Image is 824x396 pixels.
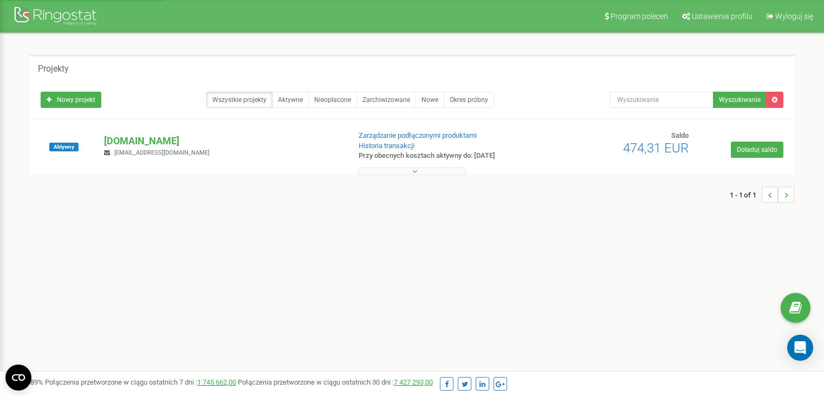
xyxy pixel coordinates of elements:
span: 474,31 EUR [623,140,689,156]
span: Aktywny [49,143,79,151]
span: Połączenia przetworzone w ciągu ostatnich 7 dni : [45,378,236,386]
a: Nowy projekt [41,92,101,108]
a: Historia transakcji [359,142,414,150]
a: 1 745 662,00 [197,378,236,386]
button: Open CMP widget [5,365,31,391]
div: Open Intercom Messenger [787,335,813,361]
button: Wyszukiwanie [713,92,767,108]
p: Przy obecnych kosztach aktywny do: [DATE] [359,151,532,161]
span: 1 - 1 of 1 [730,187,762,203]
a: 7 427 293,00 [394,378,433,386]
a: Okres próbny [444,92,494,108]
a: Nowe [416,92,444,108]
p: [DOMAIN_NAME] [104,134,341,148]
a: Nieopłacone [308,92,357,108]
a: Zarchiwizowane [356,92,416,108]
h5: Projekty [38,64,69,74]
a: Aktywne [272,92,309,108]
span: [EMAIL_ADDRESS][DOMAIN_NAME] [114,149,210,156]
input: Wyszukiwanie [610,92,713,108]
a: Zarządzanie podłączonymi produktami [359,131,477,139]
span: Saldo [671,131,689,139]
a: Doładuj saldo [731,142,783,158]
nav: ... [730,176,794,214]
span: Ustawienia profilu [692,12,752,21]
span: Połączenia przetworzone w ciągu ostatnich 30 dni : [238,378,433,386]
a: Wszystkie projekty [206,92,272,108]
span: Program poleceń [611,12,668,21]
span: Wyloguj się [775,12,813,21]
